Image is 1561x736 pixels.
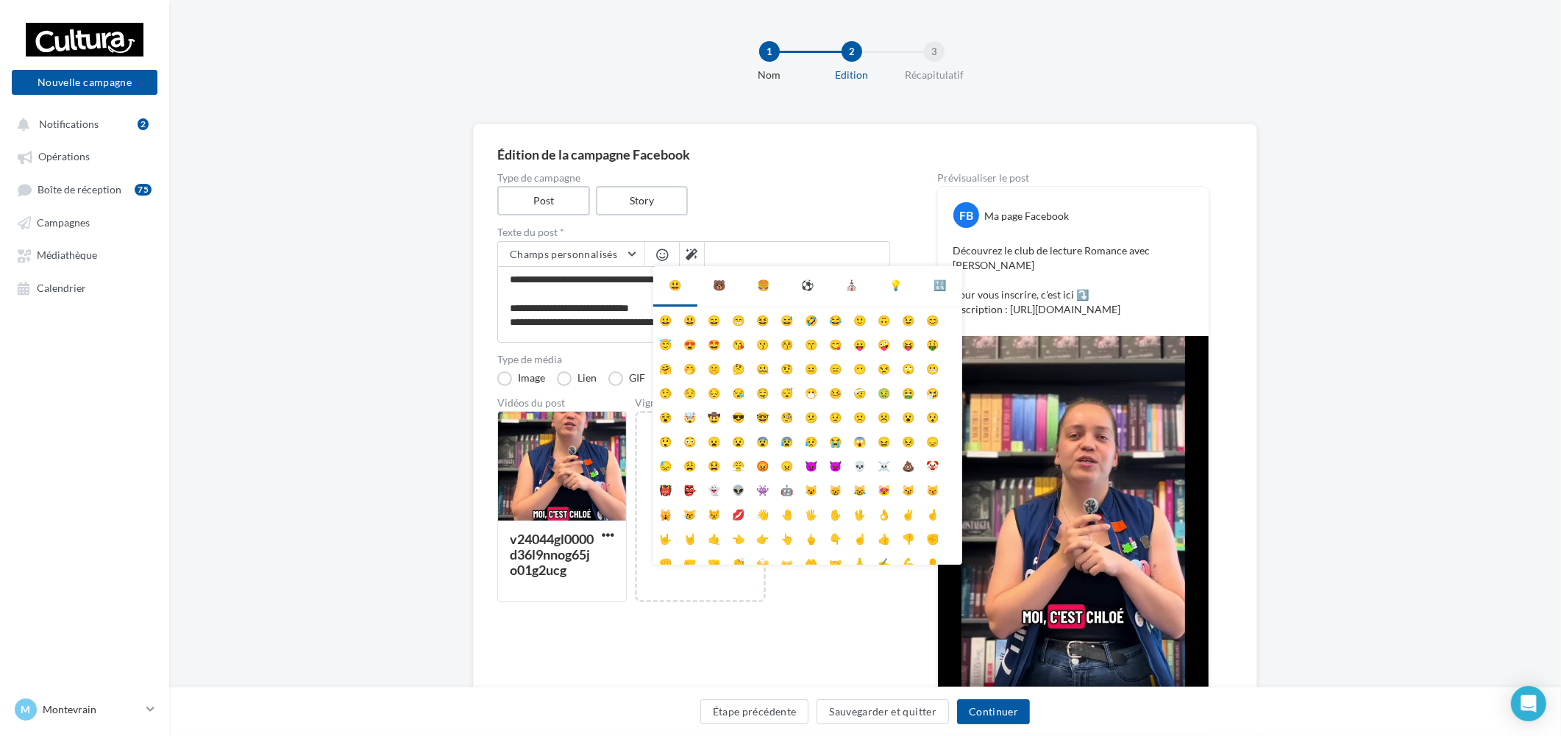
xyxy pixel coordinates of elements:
[37,249,97,262] span: Médiathèque
[9,143,160,169] a: Opérations
[872,550,896,574] li: ✍
[953,202,979,228] div: FB
[12,70,157,95] button: Nouvelle campagne
[9,110,154,137] button: Notifications 2
[750,550,775,574] li: 🙌
[726,332,750,356] li: 😘
[872,404,896,429] li: ☹️
[557,371,597,386] label: Lien
[896,380,920,404] li: 🤮
[896,356,920,380] li: 🙄
[702,380,726,404] li: 😔
[799,356,823,380] li: 😐
[138,118,149,130] div: 2
[896,332,920,356] li: 😝
[823,526,847,550] li: 👇
[872,356,896,380] li: 😒
[678,477,702,501] li: 👺
[726,404,750,429] li: 😎
[653,501,678,526] li: 🙀
[750,453,775,477] li: 😡
[847,332,872,356] li: 😛
[872,501,896,526] li: 👌
[823,356,847,380] li: 😑
[924,41,945,62] div: 3
[497,227,890,237] label: Texte du post *
[750,307,775,332] li: 😆
[872,429,896,453] li: 😖
[678,356,702,380] li: 🤭
[872,453,896,477] li: ☠️
[920,356,945,380] li: 😬
[805,68,899,82] div: Edition
[920,404,945,429] li: 😯
[702,307,726,332] li: 😄
[872,332,896,356] li: 🤪
[726,501,750,526] li: 💋
[678,429,702,453] li: 😳
[678,501,702,526] li: 😿
[799,429,823,453] li: 😥
[847,380,872,404] li: 🤕
[799,526,823,550] li: 🖕
[510,531,594,578] div: v24044gl0000d36l9nnog65jo01g2ucg
[726,453,750,477] li: 😤
[21,702,31,717] span: M
[847,404,872,429] li: 🙁
[847,526,872,550] li: ☝
[39,118,99,130] span: Notifications
[9,176,160,203] a: Boîte de réception75
[799,380,823,404] li: 😷
[896,429,920,453] li: 😣
[702,453,726,477] li: 😫
[678,380,702,404] li: 😌
[714,278,726,293] div: 🐻
[635,398,766,408] div: Vignette de la vidéo
[678,453,702,477] li: 😩
[920,550,945,574] li: 👂
[823,477,847,501] li: 😸
[802,278,814,293] div: ⚽
[653,307,678,332] li: 😀
[9,241,160,268] a: Médiathèque
[920,501,945,526] li: 🤞
[726,429,750,453] li: 😧
[38,183,121,196] span: Boîte de réception
[775,429,799,453] li: 😰
[9,209,160,235] a: Campagnes
[920,526,945,550] li: ✊
[799,477,823,501] li: 😺
[896,526,920,550] li: 👎
[842,41,862,62] div: 2
[920,332,945,356] li: 🤑
[920,429,945,453] li: 😞
[957,699,1030,724] button: Continuer
[775,477,799,501] li: 🤖
[823,380,847,404] li: 🤒
[775,550,799,574] li: 👐
[726,380,750,404] li: 😪
[702,477,726,501] li: 👻
[817,699,949,724] button: Sauvegarder et quitter
[847,477,872,501] li: 😹
[750,477,775,501] li: 👾
[775,501,799,526] li: 🤚
[937,173,1209,183] div: Prévisualiser le post
[799,332,823,356] li: 😙
[920,453,945,477] li: 🤡
[750,380,775,404] li: 🤤
[1511,686,1546,721] div: Open Intercom Messenger
[872,526,896,550] li: 👍
[750,356,775,380] li: 🤐
[43,702,141,717] p: Montevrain
[847,501,872,526] li: 🖖
[799,404,823,429] li: 😕
[896,550,920,574] li: 💪
[823,501,847,526] li: ✋
[847,550,872,574] li: 🙏
[37,282,86,294] span: Calendrier
[847,453,872,477] li: 💀
[726,526,750,550] li: 👈
[726,307,750,332] li: 😁
[702,526,726,550] li: 🤙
